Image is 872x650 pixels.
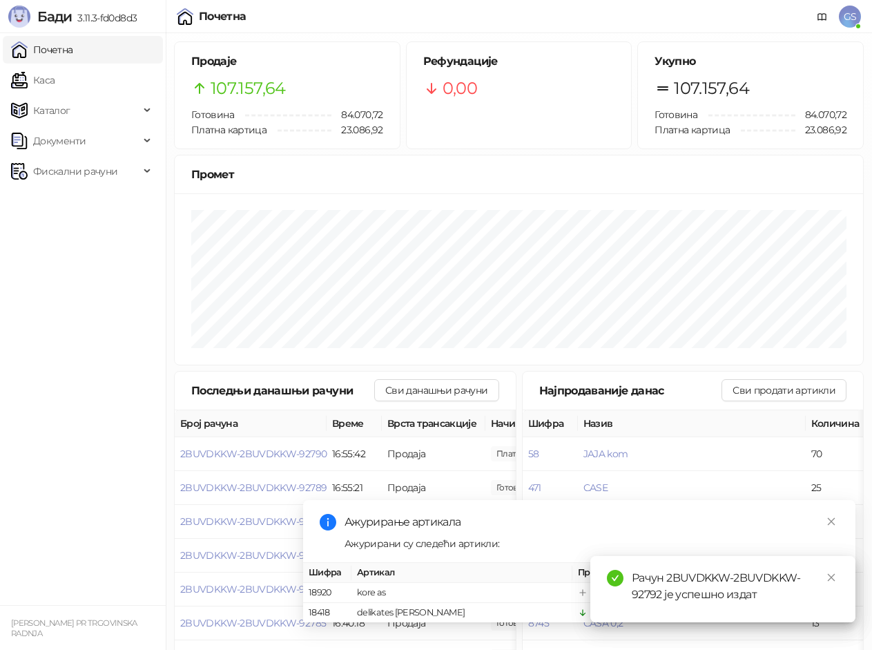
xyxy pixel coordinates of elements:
span: 107.157,64 [211,75,286,102]
button: CASE [583,481,608,494]
h5: Продаје [191,53,383,70]
th: Шифра [523,410,578,437]
span: Документи [33,127,86,155]
span: info-circle [320,514,336,530]
a: Документација [811,6,833,28]
span: 3.11.3-fd0d8d3 [72,12,137,24]
span: 92,55 [491,480,538,495]
div: Ажурирање артикала [345,514,839,530]
span: 84.070,72 [331,107,382,122]
td: Продаја [382,471,485,505]
a: Close [824,570,839,585]
button: 2BUVDKKW-2BUVDKKW-92785 [180,617,326,629]
td: Продаја [382,437,485,471]
span: 390,00 [491,446,565,461]
span: Готовина [191,108,234,121]
a: Почетна [11,36,73,64]
th: Врста трансакције [382,410,485,437]
span: 84.070,72 [795,107,846,122]
span: Готовина [655,108,697,121]
td: 16:55:42 [327,437,382,471]
small: [PERSON_NAME] PR TRGOVINSKA RADNJA [11,618,137,638]
button: 2BUVDKKW-2BUVDKKW-92786 [180,583,327,595]
button: JAJA kom [583,448,628,460]
td: delikates [PERSON_NAME] [351,603,572,623]
span: Платна картица [191,124,267,136]
th: Назив [578,410,806,437]
th: Начини плаћања [485,410,623,437]
th: Артикал [351,563,572,583]
div: Промет [191,166,846,183]
td: 16:55:21 [327,471,382,505]
img: Logo [8,6,30,28]
div: Почетна [199,11,246,22]
th: Шифра [303,563,351,583]
span: Фискални рачуни [33,157,117,185]
th: Број рачуна [175,410,327,437]
th: Промена [572,563,676,583]
span: close [826,573,836,582]
td: 18920 [303,583,351,603]
span: 0,00 [443,75,477,102]
span: 23.086,92 [795,122,846,137]
td: kore as [351,583,572,603]
button: 58 [528,448,539,460]
th: Време [327,410,382,437]
span: GS [839,6,861,28]
h5: Укупно [655,53,846,70]
span: 23.086,92 [331,122,382,137]
div: Ажурирани су следећи артикли: [345,536,839,551]
td: 18418 [303,603,351,623]
span: close [826,517,836,526]
div: Најпродаваније данас [539,382,722,399]
div: Рачун 2BUVDKKW-2BUVDKKW-92792 је успешно издат [632,570,839,603]
span: check-circle [607,570,623,586]
button: 2BUVDKKW-2BUVDKKW-92790 [180,448,327,460]
h5: Рефундације [423,53,615,70]
a: Каса [11,66,55,94]
button: 2BUVDKKW-2BUVDKKW-92788 [180,515,327,528]
th: Количина [806,410,868,437]
span: 107.157,64 [674,75,749,102]
span: Каталог [33,97,70,124]
span: Платна картица [655,124,730,136]
button: Сви продати артикли [721,379,846,401]
a: Close [824,514,839,529]
td: 25 [806,471,868,505]
div: Последњи данашњи рачуни [191,382,374,399]
button: Сви данашњи рачуни [374,379,498,401]
span: Бади [37,8,72,25]
button: 2BUVDKKW-2BUVDKKW-92789 [180,481,327,494]
td: 70 [806,437,868,471]
button: 471 [528,481,541,494]
button: 2BUVDKKW-2BUVDKKW-92787 [180,549,326,562]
